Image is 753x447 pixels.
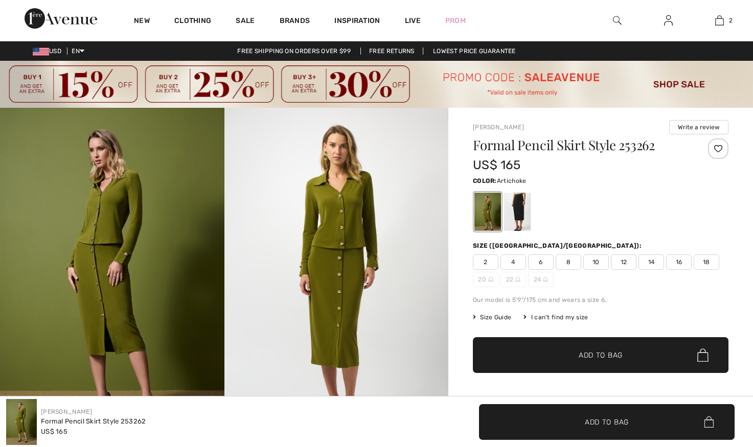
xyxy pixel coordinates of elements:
a: Sale [236,16,255,27]
span: 20 [473,272,498,287]
span: 22 [500,272,526,287]
a: 2 [694,14,744,27]
button: Add to Bag [479,404,735,440]
h1: Formal Pencil Skirt Style 253262 [473,138,686,152]
span: 2 [729,16,733,25]
img: ring-m.svg [543,277,548,282]
div: Black [504,193,531,231]
span: Artichoke [497,177,527,184]
a: Lowest Price Guarantee [425,48,524,55]
a: [PERSON_NAME] [473,124,524,131]
span: US$ 165 [473,158,520,172]
span: Add to Bag [579,350,623,361]
span: US$ 165 [41,428,67,435]
span: Add to Bag [585,416,629,427]
img: Formal Pencil Skirt Style 253262 [6,399,37,445]
a: Live [405,15,421,26]
a: Sign In [656,14,681,27]
span: 18 [694,254,719,270]
span: 6 [528,254,554,270]
span: 10 [583,254,609,270]
img: My Info [664,14,673,27]
a: Free Returns [360,48,423,55]
img: My Bag [715,14,724,27]
span: 24 [528,272,554,287]
span: Color: [473,177,497,184]
span: EN [72,48,84,55]
div: Size ([GEOGRAPHIC_DATA]/[GEOGRAPHIC_DATA]): [473,241,644,250]
img: ring-m.svg [515,277,520,282]
a: [PERSON_NAME] [41,408,92,415]
div: Artichoke [474,193,501,231]
img: US Dollar [33,48,49,56]
span: USD [33,48,65,55]
img: ring-m.svg [488,277,493,282]
a: New [134,16,150,27]
span: 8 [556,254,581,270]
span: 4 [500,254,526,270]
img: search the website [613,14,622,27]
a: Prom [445,15,466,26]
a: Free shipping on orders over $99 [229,48,359,55]
a: Brands [280,16,310,27]
span: 2 [473,254,498,270]
div: I can't find my size [523,313,588,322]
span: Size Guide [473,313,511,322]
img: Bag.svg [704,416,714,428]
a: Clothing [174,16,211,27]
img: Bag.svg [697,348,709,362]
button: Add to Bag [473,337,728,373]
img: Formal Pencil Skirt Style 253262. 2 [224,108,449,443]
span: Inspiration [334,16,380,27]
div: Formal Pencil Skirt Style 253262 [41,416,146,427]
img: 1ère Avenue [25,8,97,29]
div: Our model is 5'9"/175 cm and wears a size 6. [473,295,728,304]
span: 12 [611,254,636,270]
span: 16 [666,254,692,270]
button: Write a review [669,120,728,134]
span: 14 [638,254,664,270]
